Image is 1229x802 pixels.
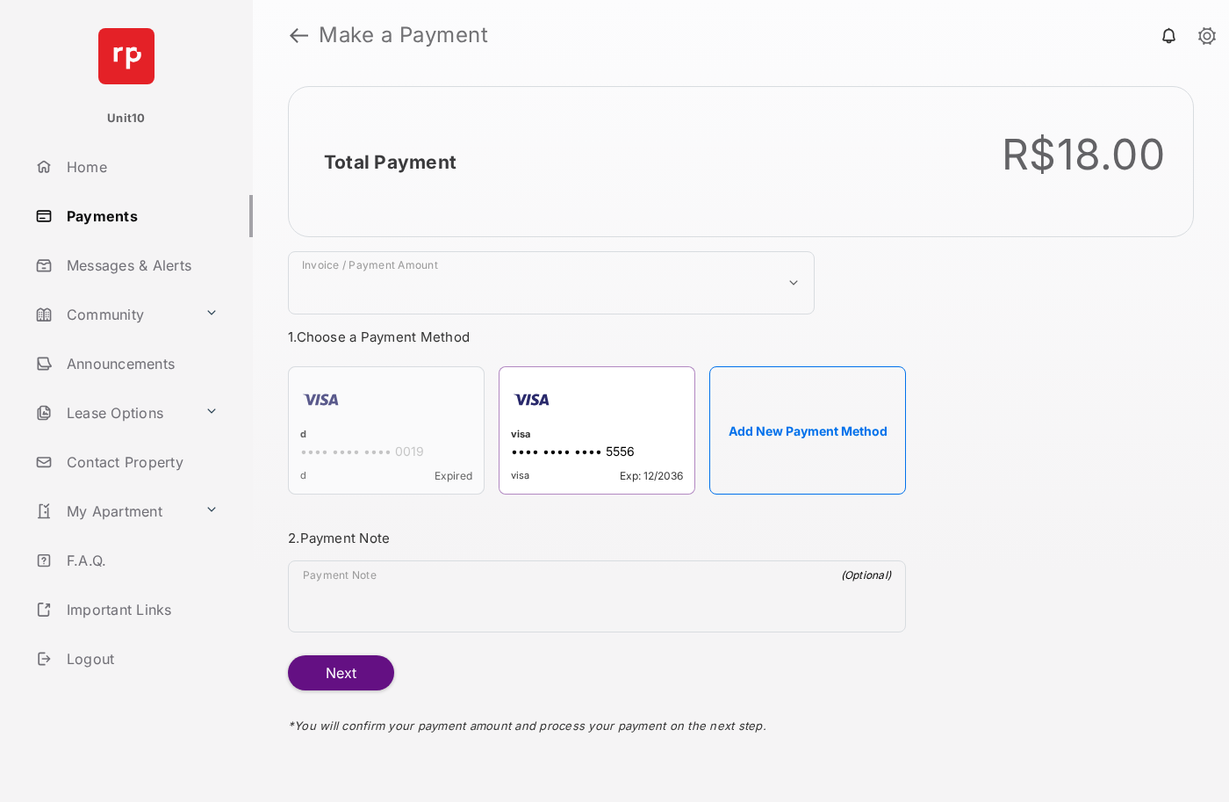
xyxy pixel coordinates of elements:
div: d [300,428,472,444]
a: Community [28,293,198,336]
div: visa [511,428,683,444]
button: Add New Payment Method [709,366,906,495]
a: My Apartment [28,490,198,532]
span: visa [511,469,529,482]
h3: 1. Choose a Payment Method [288,329,906,345]
span: Expired [435,469,472,482]
a: Messages & Alerts [28,244,253,286]
span: Exp: 12/2036 [620,469,683,482]
h2: Total Payment [324,151,456,173]
a: Home [28,146,253,188]
p: Unit10 [107,110,146,127]
div: •••• •••• •••• 0019 [300,444,472,462]
a: F.A.Q. [28,539,253,582]
a: Payments [28,195,253,237]
h3: 2. Payment Note [288,530,906,546]
button: Next [288,655,394,690]
strong: Make a Payment [319,25,488,46]
a: Contact Property [28,441,253,483]
a: Announcements [28,343,253,385]
a: Lease Options [28,392,198,434]
span: d [300,469,306,482]
a: Logout [28,638,253,680]
div: d•••• •••• •••• 0019dExpired [288,366,485,495]
div: •••• •••• •••• 5556 [511,444,683,462]
a: Important Links [28,589,226,631]
div: * You will confirm your payment amount and process your payment on the next step. [288,690,906,750]
div: visa•••• •••• •••• 5556visaExp: 12/2036 [499,366,695,495]
img: svg+xml;base64,PHN2ZyB4bWxucz0iaHR0cDovL3d3dy53My5vcmcvMjAwMC9zdmciIHdpZHRoPSI2NCIgaGVpZ2h0PSI2NC... [98,28,155,84]
div: R$18.00 [1002,129,1165,180]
